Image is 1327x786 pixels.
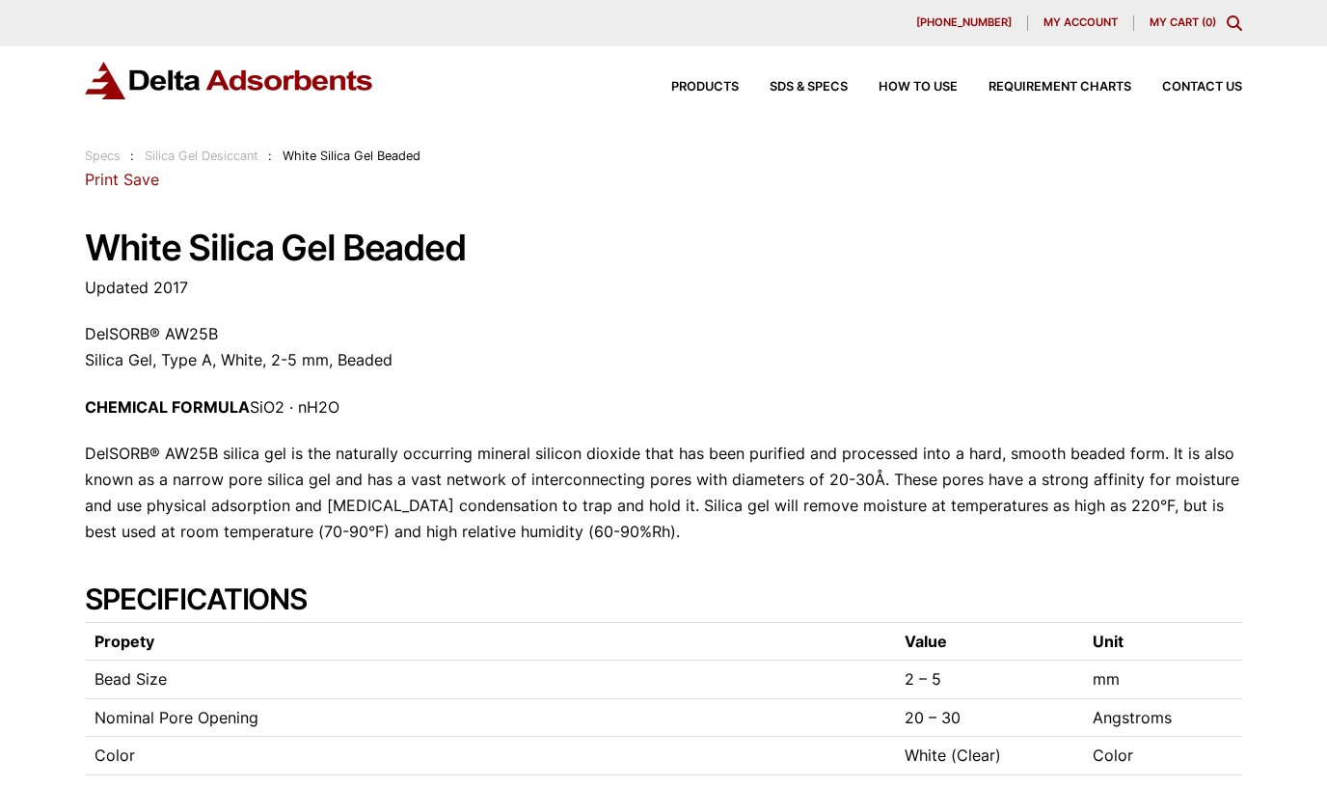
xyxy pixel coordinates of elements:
a: How to Use [848,81,958,94]
span: Requirement Charts [988,81,1131,94]
a: My account [1028,15,1134,31]
a: Products [640,81,739,94]
span: SDS & SPECS [770,81,848,94]
h1: White Silica Gel Beaded [85,229,1242,268]
a: Silica Gel Desiccant [145,149,258,163]
td: Color [1083,737,1242,774]
a: Contact Us [1131,81,1242,94]
p: DelSORB® AW25B silica gel is the naturally occurring mineral silicon dioxide that has been purifi... [85,441,1242,546]
td: Bead Size [85,661,895,698]
a: Specs [85,149,121,163]
a: My Cart (0) [1150,15,1216,29]
strong: Unit [1093,632,1124,651]
td: Nominal Pore Opening [85,698,895,736]
strong: CHEMICAL FORMULA [85,397,250,417]
td: Angstroms [1083,698,1242,736]
span: Contact Us [1162,81,1242,94]
span: How to Use [879,81,958,94]
h2: SPECIFICATIONS [85,582,1242,616]
a: Requirement Charts [958,81,1131,94]
span: [PHONE_NUMBER] [916,17,1012,28]
td: mm [1083,661,1242,698]
a: SDS & SPECS [739,81,848,94]
span: Products [671,81,739,94]
span: White Silica Gel Beaded [283,149,420,163]
strong: Value [905,632,947,651]
p: DelSORB® AW25B Silica Gel, Type A, White, 2-5 mm, Beaded [85,321,1242,373]
td: Color [85,737,895,774]
strong: Propety [95,632,154,651]
span: 0 [1205,15,1212,29]
a: [PHONE_NUMBER] [901,15,1028,31]
a: Print [85,170,119,189]
img: Delta Adsorbents [85,62,374,99]
p: Updated 2017 [85,275,1242,301]
td: 20 – 30 [895,698,1083,736]
div: Toggle Modal Content [1227,15,1242,31]
span: : [268,149,272,163]
span: : [130,149,134,163]
td: 2 – 5 [895,661,1083,698]
td: White (Clear) [895,737,1083,774]
a: Save [123,170,159,189]
p: SiO2 · nH2O [85,394,1242,420]
span: My account [1043,17,1118,28]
